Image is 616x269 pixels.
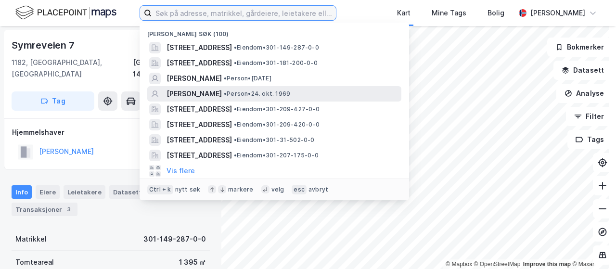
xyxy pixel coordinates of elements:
[234,44,319,51] span: Eiendom • 301-149-287-0-0
[64,205,74,214] div: 3
[224,75,271,82] span: Person • [DATE]
[140,23,409,40] div: [PERSON_NAME] søk (100)
[432,7,466,19] div: Mine Tags
[568,223,616,269] div: Kontrollprogram for chat
[167,134,232,146] span: [STREET_ADDRESS]
[167,103,232,115] span: [STREET_ADDRESS]
[474,261,521,268] a: OpenStreetMap
[12,185,32,199] div: Info
[224,90,227,97] span: •
[234,152,319,159] span: Eiendom • 301-207-175-0-0
[553,61,612,80] button: Datasett
[12,57,133,80] div: 1182, [GEOGRAPHIC_DATA], [GEOGRAPHIC_DATA]
[234,44,237,51] span: •
[64,185,105,199] div: Leietakere
[167,42,232,53] span: [STREET_ADDRESS]
[167,165,195,177] button: Vis flere
[167,119,232,130] span: [STREET_ADDRESS]
[446,261,472,268] a: Mapbox
[234,121,320,128] span: Eiendom • 301-209-420-0-0
[234,105,237,113] span: •
[234,105,320,113] span: Eiendom • 301-209-427-0-0
[292,185,307,194] div: esc
[228,186,253,193] div: markere
[12,127,209,138] div: Hjemmelshaver
[234,59,237,66] span: •
[167,88,222,100] span: [PERSON_NAME]
[167,73,222,84] span: [PERSON_NAME]
[12,91,94,111] button: Tag
[308,186,328,193] div: avbryt
[175,186,201,193] div: nytt søk
[234,136,237,143] span: •
[234,136,315,144] span: Eiendom • 301-31-502-0-0
[12,203,77,216] div: Transaksjoner
[152,6,336,20] input: Søk på adresse, matrikkel, gårdeiere, leietakere eller personer
[567,130,612,149] button: Tags
[15,4,116,21] img: logo.f888ab2527a4732fd821a326f86c7f29.svg
[566,107,612,126] button: Filter
[15,256,54,268] div: Tomteareal
[234,121,237,128] span: •
[488,7,504,19] div: Bolig
[568,223,616,269] iframe: Chat Widget
[556,84,612,103] button: Analyse
[179,256,206,268] div: 1 395 ㎡
[143,233,206,245] div: 301-149-287-0-0
[167,57,232,69] span: [STREET_ADDRESS]
[133,57,210,80] div: [GEOGRAPHIC_DATA], 149/287
[530,7,585,19] div: [PERSON_NAME]
[234,152,237,159] span: •
[234,59,318,67] span: Eiendom • 301-181-200-0-0
[15,233,47,245] div: Matrikkel
[109,185,145,199] div: Datasett
[397,7,411,19] div: Kart
[547,38,612,57] button: Bokmerker
[167,150,232,161] span: [STREET_ADDRESS]
[224,75,227,82] span: •
[271,186,284,193] div: velg
[147,185,173,194] div: Ctrl + k
[36,185,60,199] div: Eiere
[224,90,290,98] span: Person • 24. okt. 1969
[12,38,77,53] div: Symreveien 7
[523,261,571,268] a: Improve this map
